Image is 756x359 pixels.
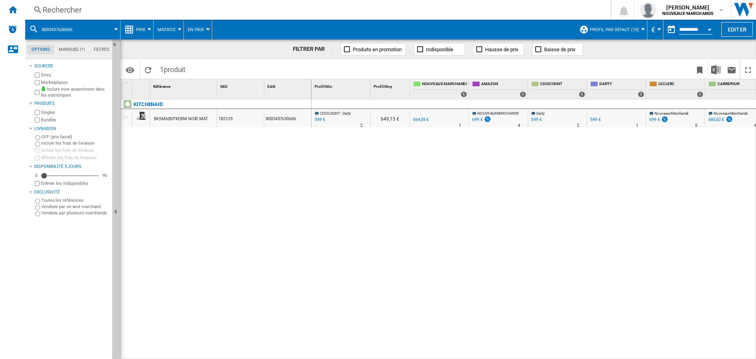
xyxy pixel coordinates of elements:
[540,81,585,88] span: CDISCOUNT
[485,47,518,52] span: Hausse de prix
[41,86,46,91] img: mysite-bg-18x18.png
[41,147,109,153] label: Inclure les frais de livraison
[426,47,453,52] span: Indisponible
[740,60,756,79] button: Plein écran
[124,20,149,39] div: Prix
[35,211,40,216] input: Vendues par plusieurs marchands
[473,43,524,56] button: Hausse de prix
[481,81,526,88] span: AMAZON
[112,39,122,54] button: Masquer
[41,110,109,115] label: Singles
[707,116,733,124] div: 685,02 €
[372,79,409,91] div: Sort None
[313,116,325,124] div: Mise à jour : lundi 15 septembre 2025 03:03
[371,109,409,127] div: 649,15 €
[29,20,116,39] div: 8003437630606
[658,81,703,88] span: LECLERC
[422,81,467,88] span: NOUVEAUX MARCHANDS
[471,116,491,124] div: 699 €
[360,122,363,130] div: Délai de livraison : 2 jours
[41,86,109,99] label: Inclure mon assortiment dans les statistiques
[35,110,40,115] input: Singles
[590,20,643,39] button: Profil par défaut (10)
[459,122,461,130] div: Délai de livraison : 1 jour
[544,47,575,52] span: Baisse de prix
[41,72,109,78] label: Sites
[697,91,703,97] div: 1 offers sold by LECLERC
[41,197,109,203] label: Toutes les références
[651,20,659,39] button: €
[579,20,643,39] div: Profil par défaut (10)
[640,2,656,18] img: profile.jpg
[35,141,40,147] input: Inclure les frais de livraison
[34,189,109,195] div: Exclusivité
[157,20,180,39] button: Matrice
[484,116,491,123] img: promotionV3.png
[341,43,406,56] button: Produits en promotion
[711,65,721,74] img: excel-24x24.png
[34,164,109,170] div: Disponibilité 5 Jours
[35,199,40,204] input: Toutes les références
[663,22,679,37] button: md-calendar
[599,81,644,88] span: DARTY
[164,65,185,74] span: produit
[589,116,601,124] div: 549 €
[100,173,109,179] div: 90
[520,91,526,97] div: 1 offers sold by AMAZON
[530,79,587,99] div: CDISCOUNT 1 offers sold by CDISCOUNT
[579,91,585,97] div: 1 offers sold by CDISCOUNT
[531,117,542,122] div: 549 €
[140,60,156,79] button: Recharger
[134,79,150,91] div: Sort None
[725,116,733,123] img: promotionV3.png
[54,45,89,54] md-tab-item: Marques (*)
[472,117,483,122] div: 699 €
[41,204,109,210] label: Vendues par un seul marchand
[374,84,392,89] span: Profil Moy
[35,87,40,97] input: Inclure mon assortiment dans les statistiques
[8,24,17,34] img: alerts-logo.svg
[152,79,217,91] div: Sort None
[372,79,409,91] div: Profil Moy Sort None
[649,117,660,122] div: 699 €
[353,47,402,52] span: Produits en promotion
[220,84,228,89] span: SKU
[320,111,340,115] span: CDISCOUNT
[41,140,109,146] label: Inclure les frais de livraison
[713,111,748,115] span: NouveauxMarchands
[589,79,646,99] div: DARTY 1 offers sold by DARTY
[41,210,109,216] label: Vendues par plusieurs marchands
[708,60,724,79] button: Télécharger au format Excel
[156,60,189,77] span: 1
[530,116,542,124] div: 549 €
[636,122,638,130] div: Délai de livraison : 1 jour
[471,79,528,99] div: AMAZON 1 offers sold by AMAZON
[188,27,204,32] span: En Prix
[293,45,333,53] div: FILTRER PAR
[136,27,145,32] span: Prix
[695,122,697,130] div: Délai de livraison : 5 jours
[692,60,708,79] button: Créer un favoris
[152,79,217,91] div: Référence Sort None
[341,111,351,115] span: : Darty
[651,26,655,34] span: €
[42,20,80,39] button: 8003437630606
[702,21,717,35] button: Open calendar
[133,100,163,109] div: Cliquez pour filtrer sur cette marque
[662,11,714,16] b: NOUVEAUX MARCHANDS
[35,117,40,123] input: Bundles
[313,79,370,91] div: Sort None
[654,111,689,115] span: NouveauxMarchands
[264,109,311,127] div: 8003437630606
[411,79,469,99] div: NOUVEAUX MARCHANDS 1 offers sold by NOUVEAUX MARCHANDS
[577,122,579,130] div: Délai de livraison : 2 jours
[647,20,663,39] md-menu: Currency
[35,155,40,160] input: Afficher les frais de livraison
[41,80,109,86] label: Marketplaces
[217,109,264,127] div: 182129
[35,135,40,140] input: OFF (prix facial)
[41,172,99,180] md-slider: Disponibilité
[35,205,40,210] input: Vendues par un seul marchand
[35,80,40,85] input: Marketplaces
[35,148,40,153] input: Inclure les frais de livraison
